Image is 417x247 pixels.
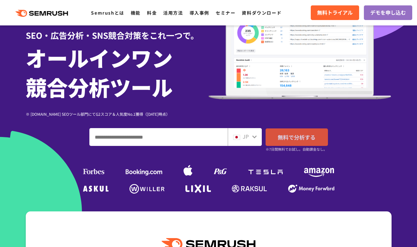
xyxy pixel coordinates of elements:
[131,10,141,16] a: 機能
[190,10,209,16] a: 導入事例
[317,9,353,17] span: 無料トライアル
[266,128,328,146] a: 無料で分析する
[90,128,227,146] input: ドメイン、キーワードまたはURLを入力してください
[311,5,359,20] a: 無料トライアル
[91,10,124,16] a: Semrushとは
[26,19,209,41] div: SEO・広告分析・SNS競合対策をこれ一つで。
[243,133,249,140] span: JP
[266,146,327,152] small: ※7日間無料でお試し。自動課金なし。
[278,133,316,141] span: 無料で分析する
[26,43,209,101] h1: オールインワン 競合分析ツール
[370,9,406,17] span: デモを申し込む
[364,5,412,20] a: デモを申し込む
[216,10,235,16] a: セミナー
[163,10,183,16] a: 活用方法
[26,111,209,117] div: ※ [DOMAIN_NAME] SEOツール部門にてG2スコア＆人気度No.1獲得（[DATE]時点）
[147,10,157,16] a: 料金
[242,10,281,16] a: 資料ダウンロード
